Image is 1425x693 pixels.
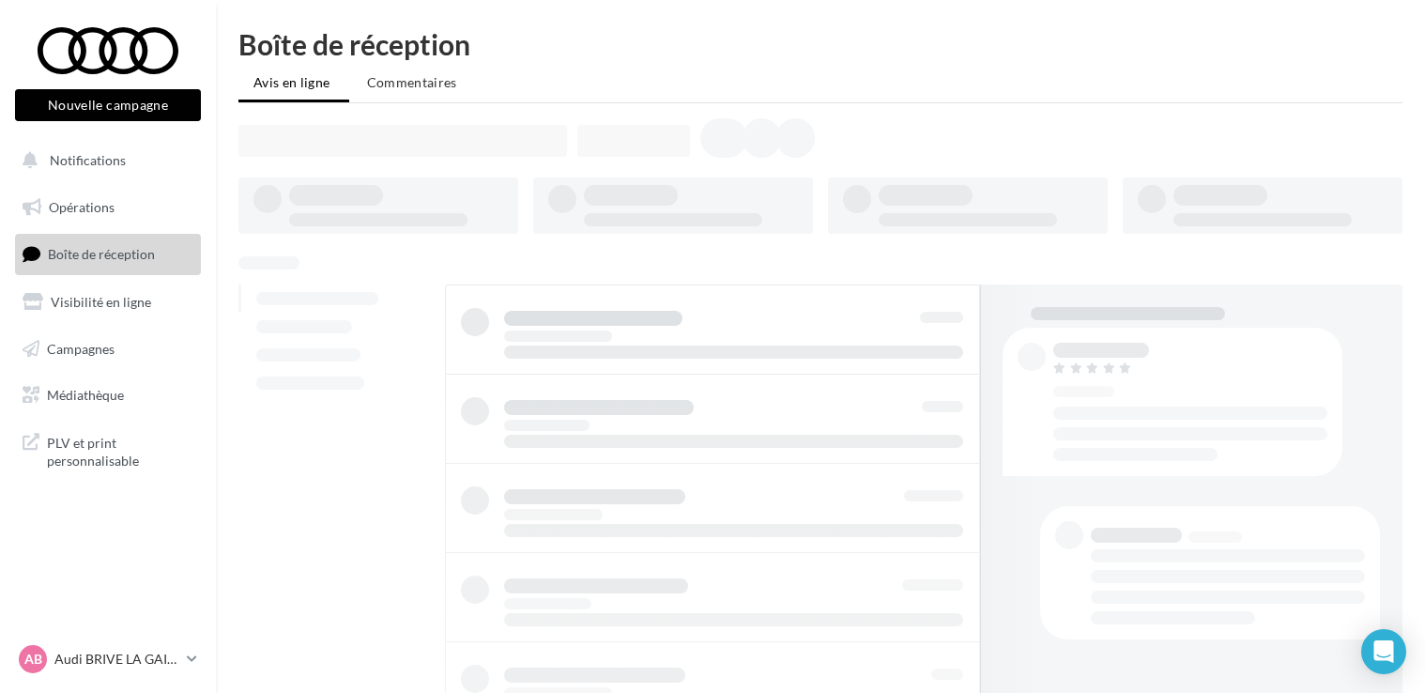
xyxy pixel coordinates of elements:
span: PLV et print personnalisable [47,430,193,470]
a: AB Audi BRIVE LA GAILLARDE [15,641,201,677]
span: Visibilité en ligne [51,294,151,310]
span: Campagnes [47,340,115,356]
a: Campagnes [11,330,205,369]
span: Opérations [49,199,115,215]
a: Visibilité en ligne [11,283,205,322]
a: Opérations [11,188,205,227]
span: Commentaires [367,74,457,90]
span: Boîte de réception [48,246,155,262]
span: Notifications [50,152,126,168]
a: Boîte de réception [11,234,205,274]
p: Audi BRIVE LA GAILLARDE [54,650,179,669]
a: PLV et print personnalisable [11,423,205,478]
div: Boîte de réception [238,30,1402,58]
span: Médiathèque [47,387,124,403]
a: Médiathèque [11,376,205,415]
span: AB [24,650,42,669]
button: Notifications [11,141,197,180]
button: Nouvelle campagne [15,89,201,121]
div: Open Intercom Messenger [1361,629,1406,674]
